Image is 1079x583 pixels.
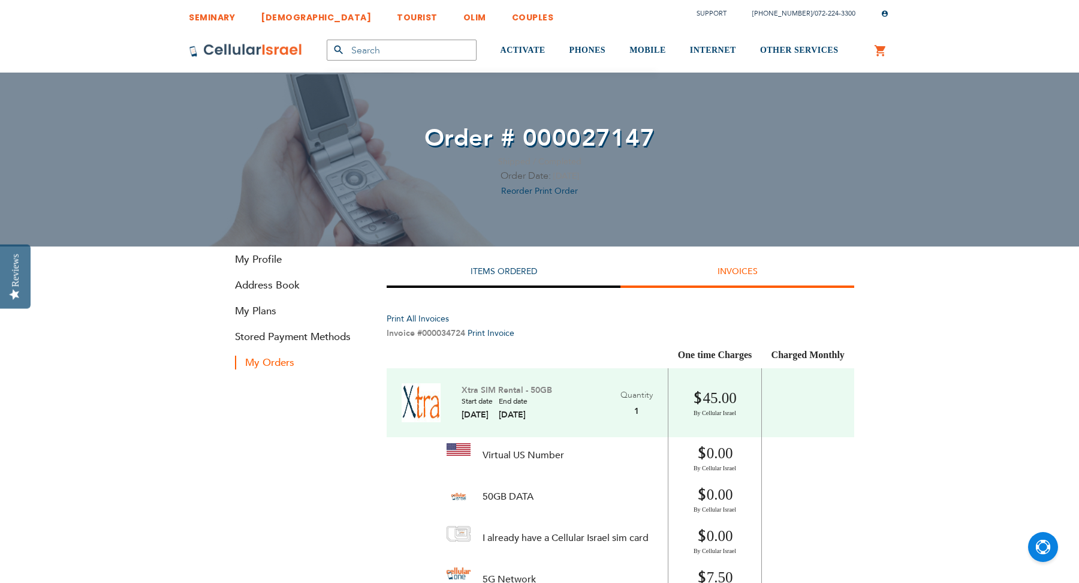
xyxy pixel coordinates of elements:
span: Start date [462,396,493,406]
a: Reorder [501,185,535,197]
a: INTERNET [690,28,736,73]
a: Print Order [535,185,578,197]
img: cellular_one_4_5_1_3_4.jpeg [447,567,471,580]
a: My Profile [225,253,369,266]
a: 072-224-3300 [815,9,855,18]
span: $ [697,527,707,547]
span: By Cellular Israel [677,464,752,473]
span: INTERNET [690,46,736,55]
input: Search [327,40,477,61]
td: 45.00 [668,368,762,437]
a: My Plans [225,304,369,318]
strong: Invoices [718,266,758,277]
a: My Orders [225,356,369,369]
strong: 50GB DATA [483,491,534,503]
span: $ [693,389,703,409]
span: Reorder [501,185,532,197]
span: By Cellular Israel [677,506,752,514]
strong: My Orders [235,356,369,369]
span: ACTIVATE [501,46,545,55]
span: End date [499,396,528,406]
a: COUPLES [512,3,554,25]
span: Shipped / Completed [498,156,581,167]
strong: Xtra SIM Rental - 50GB [462,384,552,396]
img: us_flag_1_3.png [447,443,471,456]
a: Print Invoice [468,327,514,339]
td: 0.00 [668,520,762,561]
a: Address Book [225,278,369,292]
a: ACTIVATE [501,28,545,73]
span: Order # 000027147 [424,122,655,155]
span: PHONES [569,46,606,55]
span: [DATE] [499,409,528,420]
span: Order Date: [501,169,551,182]
span: 1 [634,405,639,417]
td: 0.00 [668,437,762,479]
span: Charged Monthly [771,350,845,360]
span: $ [697,485,707,506]
a: SEMINARY [189,3,235,25]
strong: Virtual US Number [483,449,564,461]
img: Cellular Israel Logo [189,43,303,58]
strong: I already have a Cellular Israel sim card [483,532,649,544]
a: Items Ordered [471,266,537,277]
span: One time Charges [678,350,752,360]
img: xtra-logo_2.jpg [402,383,441,422]
div: Reviews [10,254,21,287]
a: OTHER SERVICES [760,28,839,73]
img: haveasim.jpg [447,526,471,542]
a: Print All Invoices [387,313,449,324]
span: [DATE] [553,170,579,182]
li: / [740,5,855,22]
a: OLIM [463,3,486,25]
span: $ [697,444,707,464]
a: [DEMOGRAPHIC_DATA] [261,3,371,25]
a: Stored Payment Methods [225,330,369,344]
td: 0.00 [668,479,762,520]
a: Support [697,9,727,18]
a: MOBILE [629,28,666,73]
img: cellisrael_placeholder_1.jpg [447,485,471,509]
span: By Cellular Israel [677,409,752,417]
span: By Cellular Israel [677,547,752,555]
strong: Invoice #000034724 [387,327,465,339]
span: MOBILE [629,46,666,55]
a: [PHONE_NUMBER] [752,9,812,18]
span: [DATE] [462,409,493,420]
a: PHONES [569,28,606,73]
a: TOURIST [397,3,438,25]
span: Quantity [620,389,653,401]
span: OTHER SERVICES [760,46,839,55]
